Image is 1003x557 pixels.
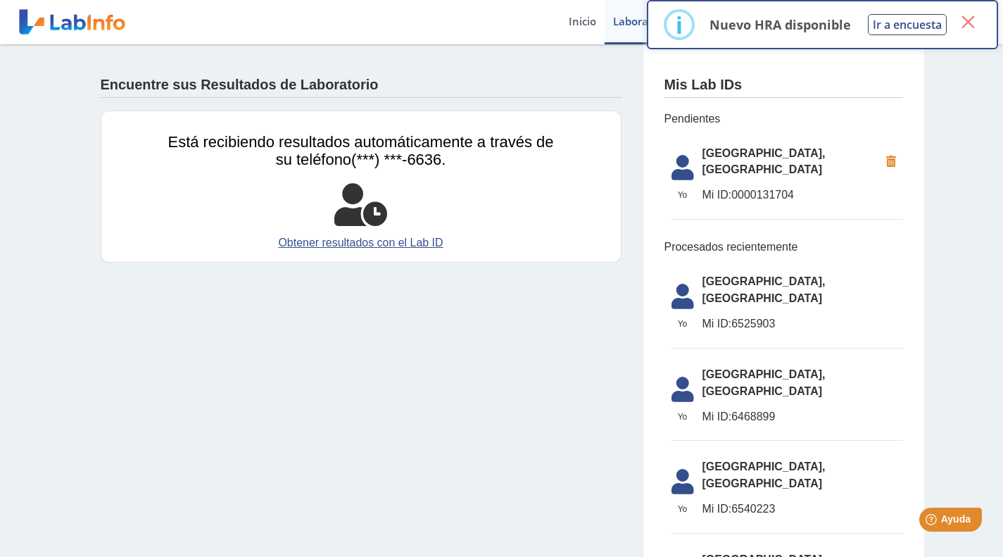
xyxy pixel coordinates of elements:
[664,111,903,127] span: Pendientes
[702,366,903,400] span: [GEOGRAPHIC_DATA], [GEOGRAPHIC_DATA]
[878,502,988,542] iframe: Help widget launcher
[702,273,903,307] span: [GEOGRAPHIC_DATA], [GEOGRAPHIC_DATA]
[702,501,903,518] span: 6540223
[168,133,554,168] span: Está recibiendo resultados automáticamente a través de su teléfono
[702,408,903,425] span: 6468899
[709,16,851,33] p: Nuevo HRA disponible
[663,411,702,423] span: Yo
[702,145,879,179] span: [GEOGRAPHIC_DATA], [GEOGRAPHIC_DATA]
[702,318,732,330] span: Mi ID:
[955,9,980,35] button: Close this dialog
[702,315,903,332] span: 6525903
[702,189,732,201] span: Mi ID:
[868,14,947,35] button: Ir a encuesta
[663,503,702,515] span: Yo
[664,239,903,256] span: Procesados recientemente
[702,503,732,515] span: Mi ID:
[702,458,903,492] span: [GEOGRAPHIC_DATA], [GEOGRAPHIC_DATA]
[663,318,702,330] span: Yo
[168,234,554,251] a: Obtener resultados con el Lab ID
[664,77,743,94] h4: Mis Lab IDs
[676,12,683,37] div: i
[101,77,379,94] h4: Encuentre sus Resultados de Laboratorio
[702,411,732,423] span: Mi ID:
[663,189,702,201] span: Yo
[702,187,879,204] span: 0000131704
